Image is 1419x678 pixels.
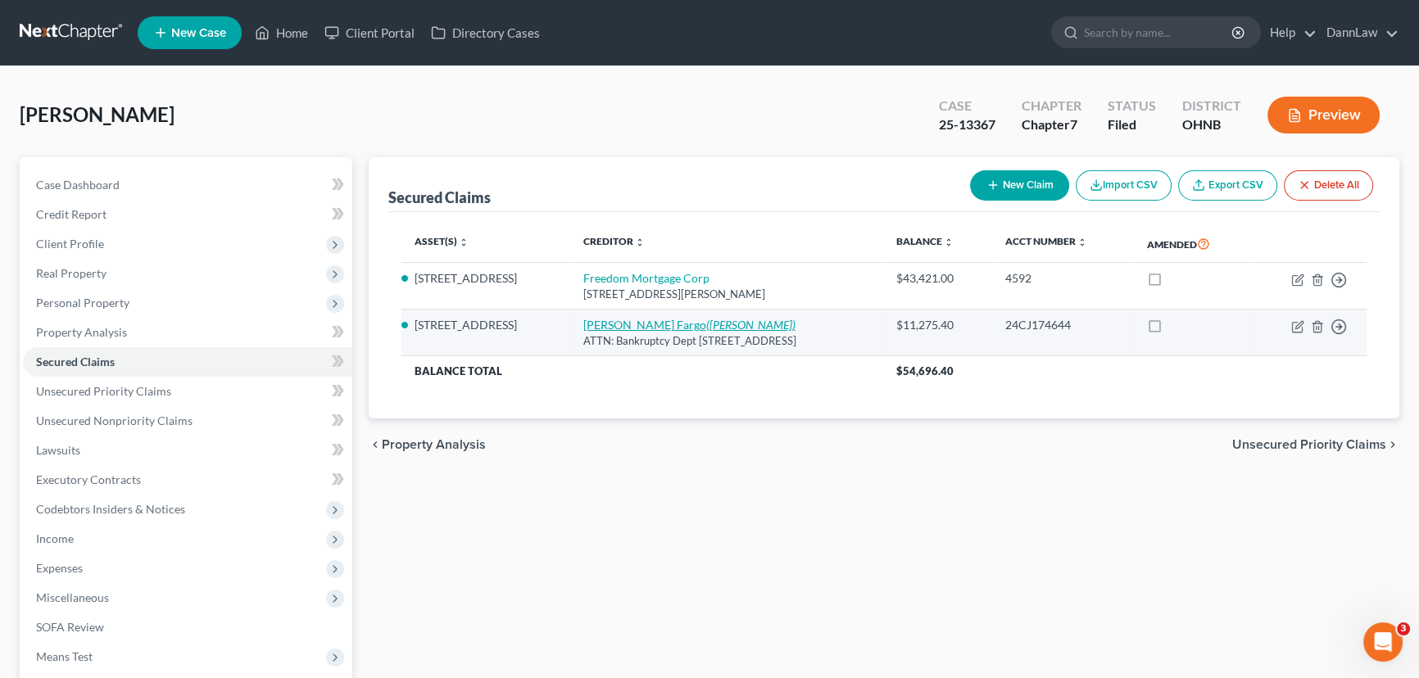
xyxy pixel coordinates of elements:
[36,237,104,251] span: Client Profile
[1284,170,1373,201] button: Delete All
[36,443,80,457] span: Lawsuits
[1005,235,1087,247] a: Acct Number unfold_more
[459,237,469,247] i: unfold_more
[944,237,954,247] i: unfold_more
[970,170,1069,201] button: New Claim
[401,356,883,386] th: Balance Total
[1363,622,1403,662] iframe: Intercom live chat
[23,200,352,229] a: Credit Report
[23,318,352,347] a: Property Analysis
[1267,97,1380,133] button: Preview
[634,237,644,247] i: unfold_more
[1076,170,1172,201] button: Import CSV
[1022,115,1081,134] div: Chapter
[23,170,352,200] a: Case Dashboard
[423,18,548,47] a: Directory Cases
[36,620,104,634] span: SOFA Review
[1134,225,1251,263] th: Amended
[1005,270,1121,287] div: 4592
[36,384,171,398] span: Unsecured Priority Claims
[36,561,83,575] span: Expenses
[583,235,644,247] a: Creditor unfold_more
[23,406,352,436] a: Unsecured Nonpriority Claims
[23,612,352,642] a: SOFA Review
[1005,317,1121,333] div: 24CJ174644
[369,438,382,451] i: chevron_left
[1262,18,1317,47] a: Help
[896,317,980,333] div: $11,275.40
[36,472,141,486] span: Executory Contracts
[1084,17,1234,47] input: Search by name...
[171,27,226,39] span: New Case
[705,318,795,332] i: ([PERSON_NAME])
[896,235,954,247] a: Balance unfold_more
[1178,170,1277,201] a: Export CSV
[1232,438,1386,451] span: Unsecured Priority Claims
[36,355,115,368] span: Secured Claims
[36,649,93,663] span: Means Test
[36,296,129,310] span: Personal Property
[247,18,316,47] a: Home
[1070,116,1077,132] span: 7
[36,590,109,604] span: Miscellaneous
[896,364,954,377] span: $54,696.40
[36,502,185,516] span: Codebtors Insiders & Notices
[583,318,795,332] a: [PERSON_NAME] Fargo([PERSON_NAME])
[896,270,980,287] div: $43,421.00
[1108,115,1156,134] div: Filed
[369,438,486,451] button: chevron_left Property Analysis
[415,270,556,287] li: [STREET_ADDRESS]
[23,436,352,465] a: Lawsuits
[36,531,74,545] span: Income
[36,178,120,192] span: Case Dashboard
[1022,97,1081,115] div: Chapter
[23,347,352,377] a: Secured Claims
[939,97,995,115] div: Case
[23,377,352,406] a: Unsecured Priority Claims
[20,102,175,126] span: [PERSON_NAME]
[583,287,869,302] div: [STREET_ADDRESS][PERSON_NAME]
[36,266,107,280] span: Real Property
[1077,237,1087,247] i: unfold_more
[1386,438,1399,451] i: chevron_right
[23,465,352,495] a: Executory Contracts
[583,271,709,285] a: Freedom Mortgage Corp
[1182,115,1241,134] div: OHNB
[1108,97,1156,115] div: Status
[316,18,423,47] a: Client Portal
[415,317,556,333] li: [STREET_ADDRESS]
[1232,438,1399,451] button: Unsecured Priority Claims chevron_right
[415,235,469,247] a: Asset(s) unfold_more
[36,414,193,427] span: Unsecured Nonpriority Claims
[1397,622,1410,635] span: 3
[939,115,995,134] div: 25-13367
[36,325,127,339] span: Property Analysis
[1182,97,1241,115] div: District
[583,333,869,349] div: ATTN: Bankruptcy Dept [STREET_ADDRESS]
[1318,18,1399,47] a: DannLaw
[388,188,491,207] div: Secured Claims
[36,207,107,221] span: Credit Report
[382,438,486,451] span: Property Analysis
